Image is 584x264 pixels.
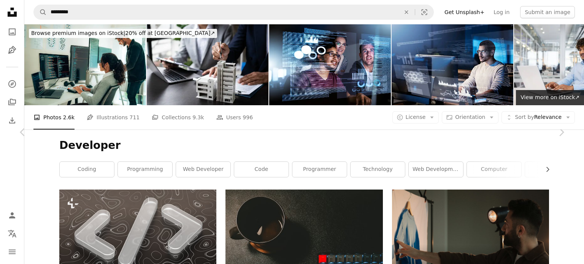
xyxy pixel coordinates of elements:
[520,6,575,18] button: Submit an image
[33,5,434,20] form: Find visuals sitewide
[31,30,215,36] span: 20% off at [GEOGRAPHIC_DATA] ↗
[5,226,20,241] button: Language
[541,162,549,177] button: scroll list to the right
[489,6,514,18] a: Log in
[515,114,534,120] span: Sort by
[398,5,415,19] button: Clear
[5,208,20,223] a: Log in / Sign up
[243,113,253,122] span: 996
[516,90,584,105] a: View more on iStock↗
[392,111,439,123] button: License
[392,24,513,105] img: Sifting through streams of data
[5,76,20,92] a: Explore
[415,5,433,19] button: Visual search
[440,6,489,18] a: Get Unsplash+
[525,162,579,177] a: coder
[351,162,405,177] a: technology
[406,114,426,120] span: License
[515,114,562,121] span: Relevance
[234,162,289,177] a: code
[292,162,347,177] a: programmer
[501,111,575,123] button: Sort byRelevance
[118,162,172,177] a: programming
[34,5,47,19] button: Search Unsplash
[216,105,253,130] a: Users 996
[31,30,125,36] span: Browse premium images on iStock |
[147,24,268,105] img: real estate agent Explain house plans to view house plans and sales contracts, house purchase con...
[59,230,216,237] a: a pair of white letters sitting on top of a black surface
[442,111,498,123] button: Orientation
[87,105,140,130] a: Illustrations 711
[409,162,463,177] a: web development
[538,96,584,169] a: Next
[130,113,140,122] span: 711
[455,114,485,120] span: Orientation
[521,94,579,100] span: View more on iStock ↗
[5,95,20,110] a: Collections
[24,24,222,43] a: Browse premium images on iStock|20% off at [GEOGRAPHIC_DATA]↗
[60,162,114,177] a: coding
[467,162,521,177] a: computer
[269,24,391,105] img: Dedicated to software development
[24,24,146,105] img: Two Hispanic Programmers Collaborating in Modern Office
[59,139,549,152] h1: Developer
[5,24,20,40] a: Photos
[5,244,20,259] button: Menu
[192,113,204,122] span: 9.3k
[152,105,204,130] a: Collections 9.3k
[5,43,20,58] a: Illustrations
[176,162,230,177] a: web developer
